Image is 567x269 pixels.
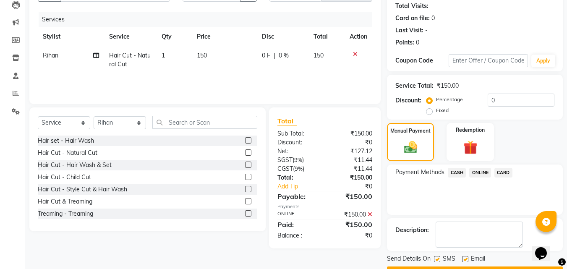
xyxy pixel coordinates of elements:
[395,38,414,47] div: Points:
[443,254,455,265] span: SMS
[400,140,421,155] img: _cash.svg
[325,210,379,219] div: ₹150.00
[431,14,435,23] div: 0
[416,38,419,47] div: 0
[448,168,466,178] span: CASH
[271,173,325,182] div: Total:
[436,107,449,114] label: Fixed
[192,27,257,46] th: Price
[38,27,104,46] th: Stylist
[437,81,459,90] div: ₹150.00
[262,51,270,60] span: 0 F
[387,254,431,265] span: Send Details On
[162,52,165,59] span: 1
[395,56,448,65] div: Coupon Code
[39,12,379,27] div: Services
[277,165,293,172] span: CGST
[271,219,325,230] div: Paid:
[38,209,93,218] div: Treaming - Treaming
[271,156,325,165] div: ( )
[271,129,325,138] div: Sub Total:
[294,157,302,163] span: 9%
[395,168,444,177] span: Payment Methods
[43,52,58,59] span: Rihan
[104,27,157,46] th: Service
[197,52,207,59] span: 150
[395,226,429,235] div: Description:
[277,156,293,164] span: SGST
[390,127,431,135] label: Manual Payment
[395,96,421,105] div: Discount:
[38,149,97,157] div: Hair Cut - Natural Cut
[471,254,485,265] span: Email
[325,156,379,165] div: ₹11.44
[325,173,379,182] div: ₹150.00
[325,191,379,201] div: ₹150.00
[494,168,512,178] span: CARD
[531,55,555,67] button: Apply
[395,81,434,90] div: Service Total:
[345,27,372,46] th: Action
[308,27,345,46] th: Total
[436,96,463,103] label: Percentage
[325,219,379,230] div: ₹150.00
[271,210,325,219] div: ONLINE
[325,129,379,138] div: ₹150.00
[449,54,528,67] input: Enter Offer / Coupon Code
[271,165,325,173] div: ( )
[271,191,325,201] div: Payable:
[38,197,92,206] div: Hair Cut & Treaming
[257,27,308,46] th: Disc
[38,173,91,182] div: Hair Cut - Child Cut
[38,185,127,194] div: Hair Cut - Style Cut & Hair Wash
[459,139,482,156] img: _gift.svg
[38,136,94,145] div: Hair set - Hair Wash
[38,161,112,170] div: Hair Cut - Hair Wash & Set
[277,117,297,125] span: Total
[532,235,559,261] iframe: chat widget
[325,231,379,240] div: ₹0
[152,116,257,129] input: Search or Scan
[395,14,430,23] div: Card on file:
[271,147,325,156] div: Net:
[277,203,372,210] div: Payments
[271,138,325,147] div: Discount:
[334,182,379,191] div: ₹0
[325,147,379,156] div: ₹127.12
[325,165,379,173] div: ₹11.44
[325,138,379,147] div: ₹0
[456,126,485,134] label: Redemption
[279,51,289,60] span: 0 %
[395,26,423,35] div: Last Visit:
[157,27,192,46] th: Qty
[314,52,324,59] span: 150
[271,231,325,240] div: Balance :
[274,51,275,60] span: |
[395,2,429,10] div: Total Visits:
[109,52,151,68] span: Hair Cut - Natural Cut
[295,165,303,172] span: 9%
[425,26,428,35] div: -
[469,168,491,178] span: ONLINE
[271,182,334,191] a: Add Tip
